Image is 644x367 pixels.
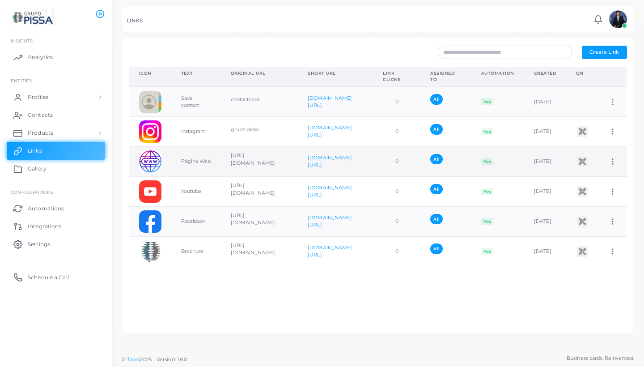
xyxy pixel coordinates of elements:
img: qr2.png [576,125,589,138]
span: Configurations [11,189,53,195]
a: [DOMAIN_NAME][URL] [308,95,352,108]
span: Version: 1.8.0 [157,356,187,363]
img: avatar [609,10,627,28]
span: Contacts [28,111,53,119]
a: Contacts [7,106,105,124]
td: Página Web [171,147,221,177]
span: All [430,124,442,134]
a: [DOMAIN_NAME][URL] [308,184,352,198]
div: Automation [481,70,514,77]
span: Yes [481,128,493,135]
div: Assigned To [430,70,462,82]
span: Settings [28,240,50,248]
a: Integrations [7,217,105,235]
span: Automations [28,205,64,213]
a: Analytics [7,48,105,66]
span: Products [28,129,53,137]
a: [DOMAIN_NAME][URL] [308,124,352,138]
a: Tapni [127,356,140,363]
span: Profiles [28,93,48,101]
span: INSIGHTS [11,38,33,43]
td: 0 [373,177,420,207]
span: Yes [481,218,493,225]
div: Original URL [231,70,288,77]
a: Links [7,142,105,160]
td: Save contact [171,87,221,117]
td: Instagram [171,117,221,147]
span: All [430,94,442,104]
td: 0 [373,87,420,117]
a: [DOMAIN_NAME][URL] [308,154,352,168]
p: [URL][DOMAIN_NAME] [231,182,288,196]
p: [URL][DOMAIN_NAME].. [231,212,288,226]
span: All [430,243,442,254]
td: [DATE] [524,147,567,177]
a: avatar [606,10,629,28]
a: Schedule a Call [7,268,105,286]
img: instagram.png [139,120,161,143]
img: qr2.png [576,185,589,198]
td: Brochure [171,236,221,266]
div: Short URL [308,70,363,77]
td: Facebook [171,206,221,236]
a: Gallery [7,160,105,178]
a: [DOMAIN_NAME][URL] [308,244,352,258]
span: Gallery [28,165,47,173]
img: qr2.png [576,245,589,258]
td: Youtube [171,177,221,207]
img: facebook.png [139,210,161,233]
button: Create Link [582,46,627,59]
td: 0 [373,147,420,177]
span: All [430,214,442,224]
div: Icon [139,70,161,77]
span: Business cards. Reinvented. [567,354,634,362]
img: youtube.png [139,180,161,203]
td: [DATE] [524,236,567,266]
td: 0 [373,206,420,236]
th: Action [599,67,627,87]
a: Settings [7,235,105,253]
div: QR [576,70,589,77]
a: Automations [7,199,105,217]
span: © [122,356,187,363]
span: 2025 [140,356,151,363]
span: Integrations [28,222,61,230]
a: Profiles [7,88,105,106]
span: All [430,154,442,164]
td: 0 [373,117,420,147]
span: Yes [481,248,493,255]
span: Links [28,147,42,155]
img: nXSk7pp0hwYK3ROitZowJpghK-1717115693130.png [139,240,161,263]
div: Created [534,70,557,77]
img: qr2.png [576,215,589,228]
p: [URL][DOMAIN_NAME].. [231,242,288,256]
span: Yes [481,188,493,195]
img: contactcard.png [139,91,161,113]
span: Create Link [589,49,619,55]
p: contactcard [231,96,288,103]
span: Yes [481,98,493,105]
td: [DATE] [524,206,567,236]
div: Text [181,70,211,77]
td: [DATE] [524,87,567,117]
span: Yes [481,158,493,165]
div: Link Clicks [383,70,411,82]
span: All [430,184,442,194]
p: [URL][DOMAIN_NAME] [231,152,288,166]
span: Analytics [28,53,53,61]
span: ENTITIES [11,78,32,83]
td: [DATE] [524,117,567,147]
td: 0 [373,236,420,266]
a: Products [7,124,105,142]
td: [DATE] [524,177,567,207]
h5: LINKS [127,17,143,24]
img: bQobJ8KvzAcbpwc4KBP6sr92V9ARY86L-1717116482936.png [139,150,161,173]
span: Schedule a Call [28,273,69,282]
img: logo [8,9,58,25]
img: qr2.png [576,155,589,168]
a: [DOMAIN_NAME][URL] [308,214,352,228]
p: grupo.pissa [231,126,288,133]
